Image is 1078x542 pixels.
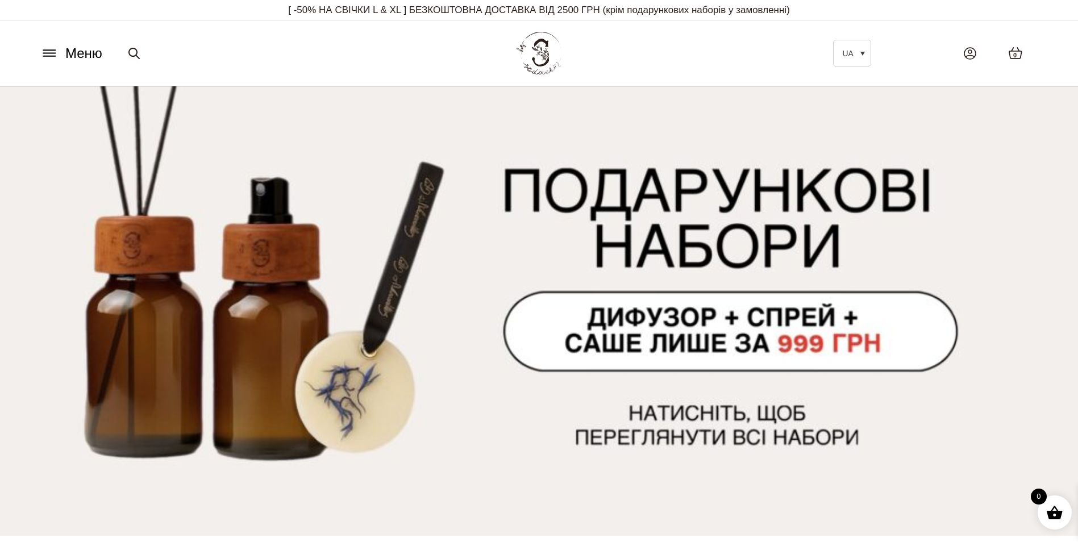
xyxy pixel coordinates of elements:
img: BY SADOVSKIY [517,32,562,74]
span: 0 [1013,51,1017,60]
span: Меню [65,43,102,64]
button: Меню [37,43,106,64]
a: UA [833,40,871,66]
span: 0 [1031,489,1047,505]
a: 0 [997,35,1034,71]
span: UA [842,49,853,58]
